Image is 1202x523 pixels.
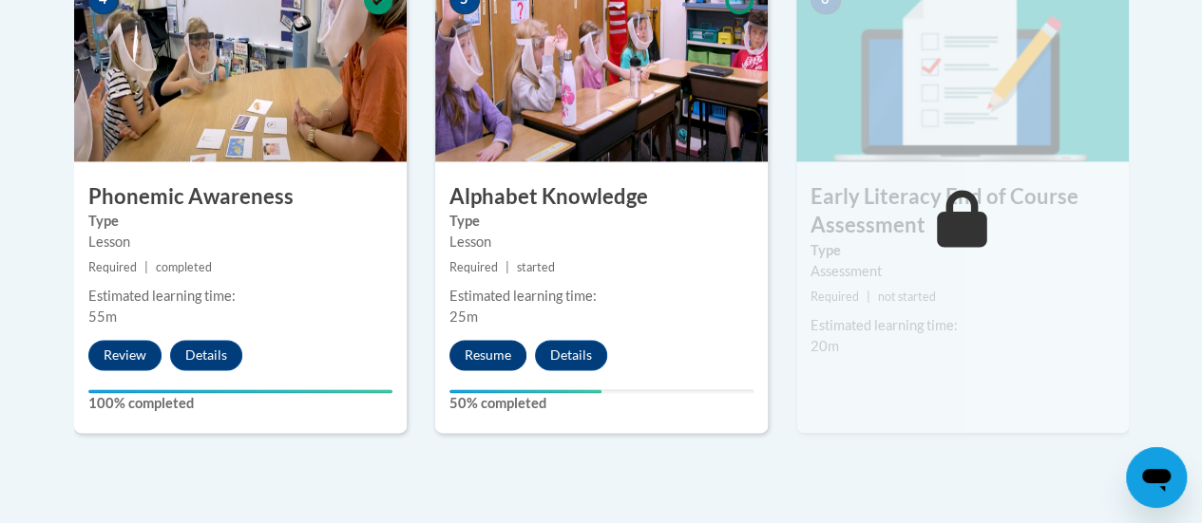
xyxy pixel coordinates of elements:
span: 25m [449,308,478,325]
span: started [517,260,555,274]
label: 50% completed [449,393,754,414]
button: Review [88,340,162,370]
label: Type [449,211,754,232]
div: Estimated learning time: [88,286,392,307]
span: Required [449,260,498,274]
iframe: Button to launch messaging window [1126,447,1187,508]
span: completed [156,260,212,274]
span: | [506,260,509,274]
span: 20m [811,338,839,354]
div: Lesson [88,232,392,252]
label: 100% completed [88,393,392,414]
label: Type [88,211,392,232]
div: Estimated learning time: [811,315,1115,336]
span: | [144,260,148,274]
span: Required [88,260,137,274]
h3: Early Literacy End of Course Assessment [796,182,1129,241]
div: Assessment [811,261,1115,282]
h3: Phonemic Awareness [74,182,407,212]
span: | [867,290,870,304]
span: Required [811,290,859,304]
div: Your progress [449,389,601,393]
div: Lesson [449,232,754,252]
span: 55m [88,308,117,325]
span: not started [878,290,936,304]
button: Details [170,340,242,370]
button: Details [535,340,607,370]
label: Type [811,240,1115,261]
h3: Alphabet Knowledge [435,182,768,212]
div: Your progress [88,389,392,393]
div: Estimated learning time: [449,286,754,307]
button: Resume [449,340,526,370]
